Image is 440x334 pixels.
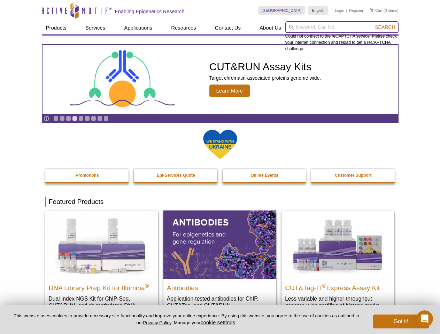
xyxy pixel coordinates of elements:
[42,21,71,34] a: Products
[66,116,71,121] a: Go to slide 3
[335,173,371,178] strong: Customer Support
[167,281,273,292] h2: Antibodies
[285,281,391,292] h2: CUT&Tag-IT Express Assay Kit
[285,21,399,33] input: Keyword, Cat. No.
[163,210,276,316] a: All Antibodies Antibodies Application-tested antibodies for ChIP, CUT&Tag, and CUT&RUN.
[85,116,90,121] a: Go to slide 6
[72,116,77,121] a: Go to slide 4
[97,116,102,121] a: Go to slide 8
[203,129,238,160] img: We Stand With Ukraine
[308,6,328,15] a: English
[60,116,65,121] a: Go to slide 2
[223,169,307,182] a: Online Events
[45,197,395,207] h2: Featured Products
[209,62,321,72] h2: CUT&RUN Assay Kits
[258,6,305,15] a: [GEOGRAPHIC_DATA]
[157,173,195,178] strong: Epi-Services Quote
[285,295,391,309] p: Less variable and higher-throughput genome-wide profiling of histone marks​.
[373,24,397,30] button: Search
[11,313,362,326] p: This website uses cookies to provide necessary site functionality and improve your online experie...
[145,283,149,288] sup: ®
[134,169,218,182] a: Epi-Services Quote
[370,8,373,12] img: Your Cart
[285,21,399,52] div: Could not connect to the reCAPTCHA service. Please check your internet connection and reload to g...
[281,210,394,279] img: CUT&Tag-IT® Express Assay Kit
[416,310,433,327] iframe: Intercom live chat
[81,21,110,34] a: Services
[163,210,276,279] img: All Antibodies
[209,75,321,81] p: Target chromatin-associated proteins genome wide.
[281,210,394,316] a: CUT&Tag-IT® Express Assay Kit CUT&Tag-IT®Express Assay Kit Less variable and higher-throughput ge...
[346,6,347,15] li: |
[322,283,326,288] sup: ®
[167,21,200,34] a: Resources
[255,21,285,34] a: About Us
[43,45,398,114] a: CUT&RUN Assay Kits CUT&RUN Assay Kits Target chromatin-associated proteins genome wide. Learn More
[211,21,245,34] a: Contact Us
[49,281,155,292] h2: DNA Library Prep Kit for Illumina
[349,8,363,13] a: Register
[370,8,383,13] a: Cart
[311,169,395,182] a: Customer Support
[91,116,96,121] a: Go to slide 7
[45,210,158,279] img: DNA Library Prep Kit for Illumina
[49,295,155,316] p: Dual Index NGS Kit for ChIP-Seq, CUT&RUN, and ds methylated DNA assays.
[250,173,278,178] strong: Online Events
[167,295,273,309] p: Application-tested antibodies for ChIP, CUT&Tag, and CUT&RUN.
[143,320,171,325] a: Privacy Policy
[45,210,158,323] a: DNA Library Prep Kit for Illumina DNA Library Prep Kit for Illumina® Dual Index NGS Kit for ChIP-...
[115,8,185,15] h2: Enabling Epigenetics Research
[44,116,49,121] a: Toggle autoplay
[120,21,156,34] a: Applications
[103,116,109,121] a: Go to slide 9
[375,24,395,30] span: Search
[201,319,235,325] button: cookie settings
[76,173,99,178] strong: Promotions
[209,85,250,97] span: Learn More
[53,116,59,121] a: Go to slide 1
[78,116,84,121] a: Go to slide 5
[335,8,344,13] a: Login
[373,315,429,328] button: Got it!
[43,45,398,114] article: CUT&RUN Assay Kits
[370,6,399,15] li: (0 items)
[45,169,130,182] a: Promotions
[70,48,175,111] img: CUT&RUN Assay Kits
